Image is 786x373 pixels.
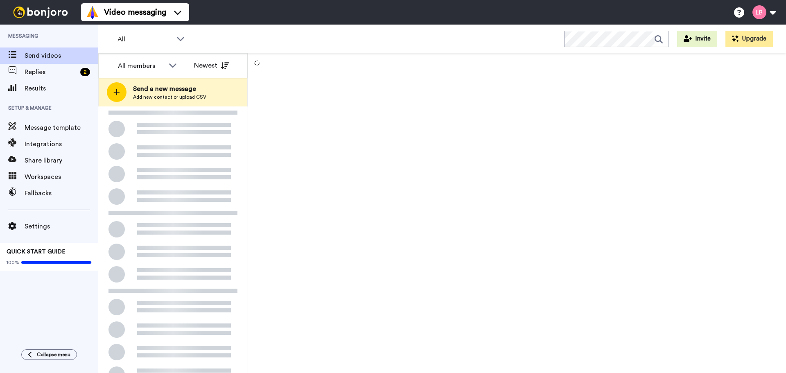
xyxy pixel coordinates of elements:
[7,249,65,255] span: QUICK START GUIDE
[86,6,99,19] img: vm-color.svg
[725,31,773,47] button: Upgrade
[80,68,90,76] div: 2
[25,84,98,93] span: Results
[133,84,206,94] span: Send a new message
[677,31,717,47] button: Invite
[37,351,70,358] span: Collapse menu
[10,7,71,18] img: bj-logo-header-white.svg
[25,156,98,165] span: Share library
[117,34,172,44] span: All
[118,61,165,71] div: All members
[25,188,98,198] span: Fallbacks
[25,51,98,61] span: Send videos
[25,67,77,77] span: Replies
[25,139,98,149] span: Integrations
[25,172,98,182] span: Workspaces
[104,7,166,18] span: Video messaging
[25,123,98,133] span: Message template
[7,259,19,266] span: 100%
[133,94,206,100] span: Add new contact or upload CSV
[188,57,235,74] button: Newest
[25,222,98,231] span: Settings
[21,349,77,360] button: Collapse menu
